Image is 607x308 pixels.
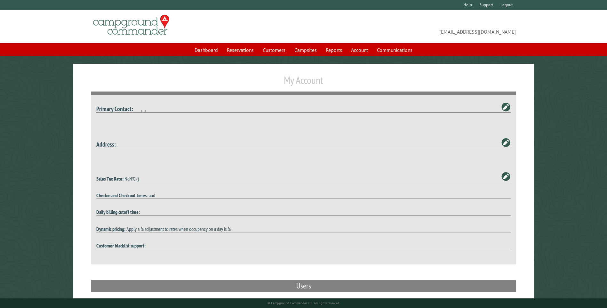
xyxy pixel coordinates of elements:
span: Apply a % adjustment to rates when occupancy on a day is % [126,226,231,232]
h1: My Account [91,74,515,92]
span: NaN% () [124,175,139,182]
span: and [149,192,155,199]
a: Account [347,44,372,56]
a: Dashboard [191,44,222,56]
strong: Customer blacklist support: [96,242,146,249]
a: Reports [322,44,346,56]
a: Customers [259,44,289,56]
a: Reservations [223,44,258,56]
small: © Campground Commander LLC. All rights reserved. [268,301,340,305]
img: Campground Commander [91,12,171,37]
strong: Sales Tax Rate: [96,175,124,182]
strong: Address: [96,140,116,148]
strong: Dynamic pricing: [96,226,125,232]
strong: Checkin and Checkout times: [96,192,148,199]
strong: Daily billing cutoff time: [96,209,140,215]
h2: Users [91,280,515,292]
strong: Primary Contact: [96,105,133,113]
h4: , , [96,105,510,113]
a: Communications [373,44,416,56]
a: Campsites [291,44,321,56]
span: [EMAIL_ADDRESS][DOMAIN_NAME] [304,18,516,36]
